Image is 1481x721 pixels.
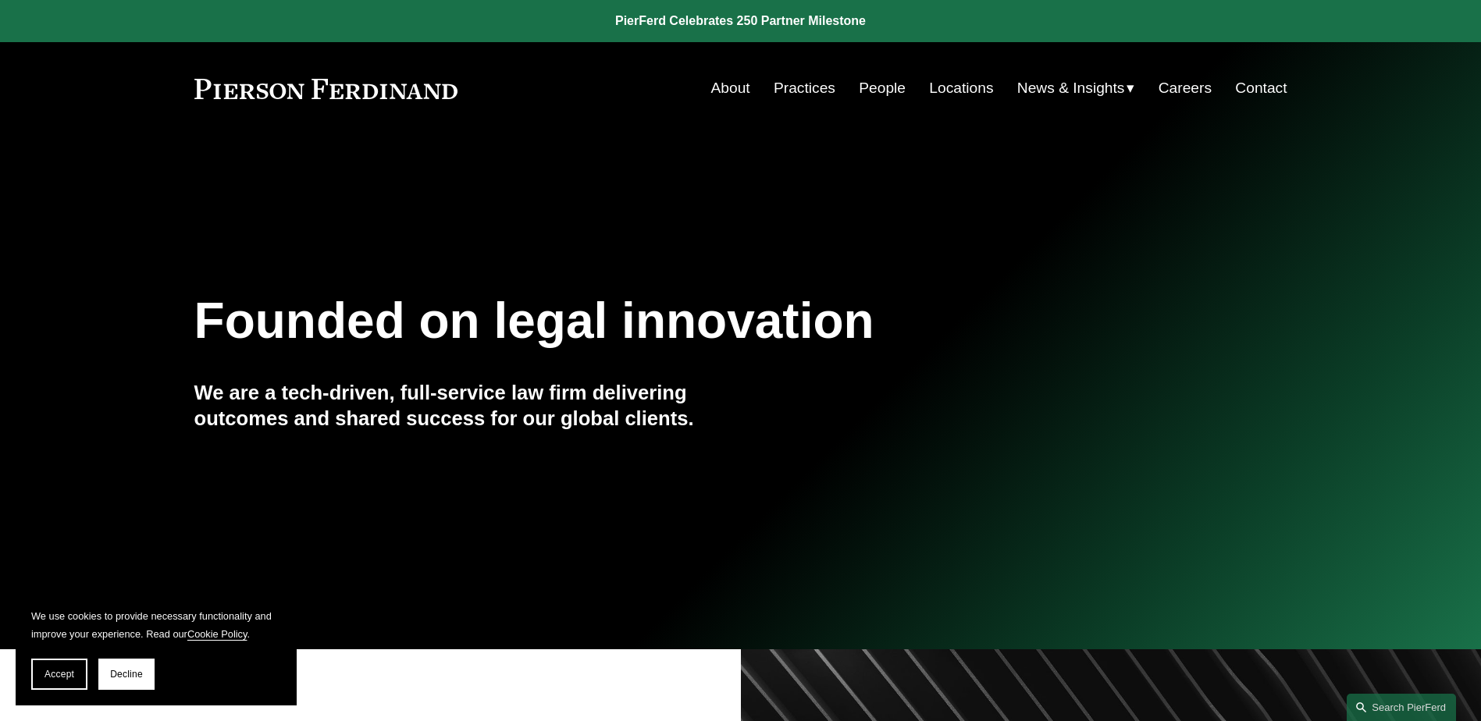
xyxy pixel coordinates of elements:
[194,380,741,431] h4: We are a tech-driven, full-service law firm delivering outcomes and shared success for our global...
[774,73,835,103] a: Practices
[1159,73,1212,103] a: Careers
[31,607,281,643] p: We use cookies to provide necessary functionality and improve your experience. Read our .
[711,73,750,103] a: About
[859,73,906,103] a: People
[45,669,74,680] span: Accept
[929,73,993,103] a: Locations
[16,591,297,705] section: Cookie banner
[187,628,247,640] a: Cookie Policy
[1347,694,1456,721] a: Search this site
[194,293,1105,350] h1: Founded on legal innovation
[1017,75,1125,102] span: News & Insights
[31,659,87,690] button: Accept
[110,669,143,680] span: Decline
[1235,73,1287,103] a: Contact
[98,659,155,690] button: Decline
[1017,73,1135,103] a: folder dropdown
